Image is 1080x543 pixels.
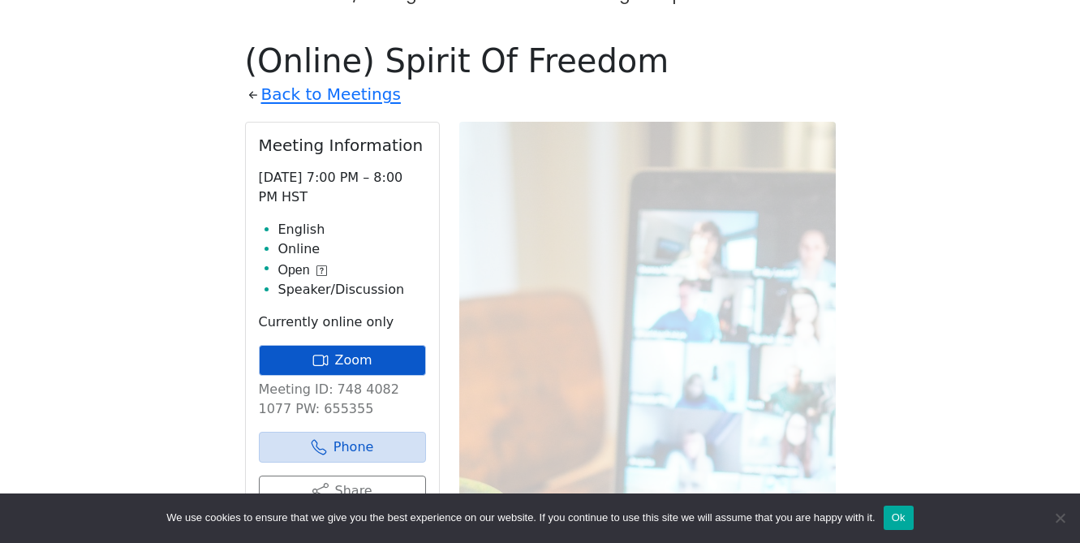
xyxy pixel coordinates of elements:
[1052,510,1068,526] span: No
[259,168,426,207] p: [DATE] 7:00 PM – 8:00 PM HST
[278,261,310,280] span: Open
[259,380,426,419] p: Meeting ID: 748 4082 1077 PW: 655355
[259,476,426,506] button: Share
[261,80,401,109] a: Back to Meetings
[259,345,426,376] a: Zoom
[166,510,875,526] span: We use cookies to ensure that we give you the best experience on our website. If you continue to ...
[259,432,426,463] a: Phone
[278,220,426,239] li: English
[278,261,327,280] button: Open
[278,239,426,259] li: Online
[259,136,426,155] h2: Meeting Information
[278,280,426,300] li: Speaker/Discussion
[245,41,836,80] h1: (Online) Spirit Of Freedom
[259,312,426,332] p: Currently online only
[884,506,914,530] button: Ok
